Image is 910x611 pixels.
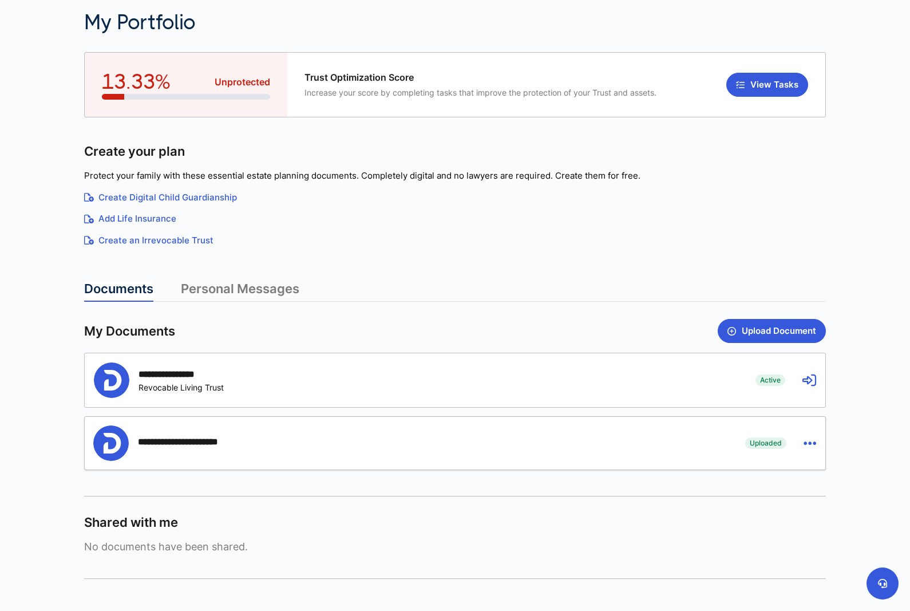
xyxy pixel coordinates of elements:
span: Unprotected [215,76,270,89]
button: View Tasks [726,73,808,97]
a: Documents [84,281,153,302]
div: Revocable Living Trust [139,383,224,392]
h2: My Portfolio [84,10,634,35]
span: No documents have been shared. [84,541,826,553]
span: Active [755,375,785,386]
a: Create Digital Child Guardianship [84,191,826,204]
p: Protect your family with these essential estate planning documents. Completely digital and no law... [84,169,826,183]
span: My Documents [84,323,175,340]
span: 13.33% [102,70,171,94]
span: Create your plan [84,143,185,160]
img: Person [93,425,129,461]
img: Person [94,362,129,398]
span: Increase your score by completing tasks that improve the protection of your Trust and assets. [304,88,656,97]
span: Uploaded [745,437,786,449]
span: Shared with me [84,514,178,531]
button: Upload Document [718,319,826,343]
a: Personal Messages [181,281,299,302]
a: Add Life Insurance [84,212,826,226]
span: Trust Optimization Score [304,72,656,83]
a: Create an Irrevocable Trust [84,234,826,247]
